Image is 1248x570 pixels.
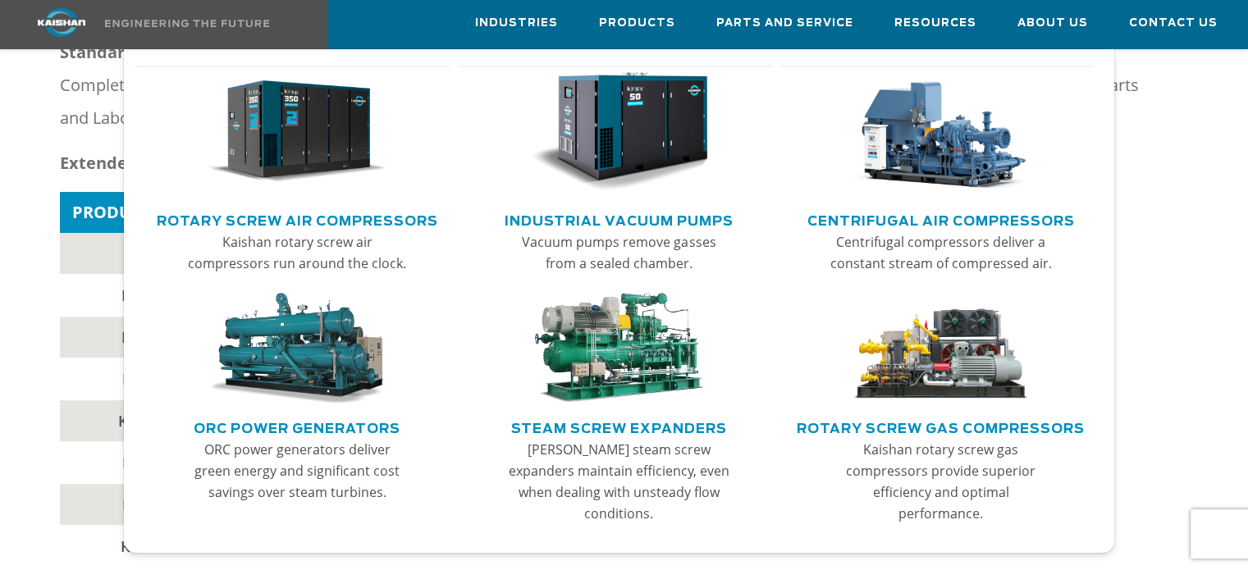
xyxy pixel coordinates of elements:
span: Industries [475,14,558,33]
td: KRSB [60,275,222,317]
img: thumb-Steam-Screw-Expanders [530,293,708,404]
a: Products [599,1,675,45]
span: Resources [894,14,976,33]
td: KRSV [60,484,222,526]
td: KRSP2 [60,400,222,442]
p: Kaishan rotary screw air compressors run around the clock. [186,231,408,274]
a: ORC Power Generators [194,414,400,439]
td: KROF [60,526,222,568]
td: PRODUCT SERIES [60,192,222,233]
a: Steam Screw Expanders [511,414,727,439]
a: Industrial Vacuum Pumps [505,207,734,231]
a: Rotary Screw Gas Compressors [797,414,1085,439]
img: thumb-ORC-Power-Generators [208,293,386,404]
img: thumb-Centrifugal-Air-Compressors [852,72,1030,192]
strong: Standard Warranty for All Air Compressor Products: [60,41,482,63]
td: PK [60,233,222,275]
p: [PERSON_NAME] steam screw expanders maintain efficiency, even when dealing with unsteady flow con... [508,439,729,524]
p: Centrifugal compressors deliver a constant stream of compressed air. [830,231,1052,274]
p: Complete compressor package for 12 months from the date of start-up or 18 months from the date of... [60,36,1159,135]
a: Parts and Service [716,1,853,45]
span: Products [599,14,675,33]
strong: Extended Warranty for all Air Compressor Products: (at or below 150 psig discharge pressure) [60,152,818,174]
td: KRSP [60,358,222,400]
span: Parts and Service [716,14,853,33]
img: thumb-Rotary-Screw-Air-Compressors [208,72,386,192]
a: Contact Us [1129,1,1218,45]
td: KRSL [60,442,222,484]
a: Industries [475,1,558,45]
p: Vacuum pumps remove gasses from a sealed chamber. [508,231,729,274]
img: thumb-Rotary-Screw-Gas-Compressors [852,293,1030,404]
p: ORC power generators deliver green energy and significant cost savings over steam turbines. [186,439,408,503]
span: Contact Us [1129,14,1218,33]
a: Centrifugal Air Compressors [807,207,1075,231]
a: Rotary Screw Air Compressors [157,207,438,231]
a: About Us [1017,1,1088,45]
p: Kaishan rotary screw gas compressors provide superior efficiency and optimal performance. [830,439,1052,524]
img: Engineering the future [105,20,269,27]
img: thumb-Industrial-Vacuum-Pumps [530,72,708,192]
span: About Us [1017,14,1088,33]
a: Resources [894,1,976,45]
td: KRSD [60,317,222,358]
